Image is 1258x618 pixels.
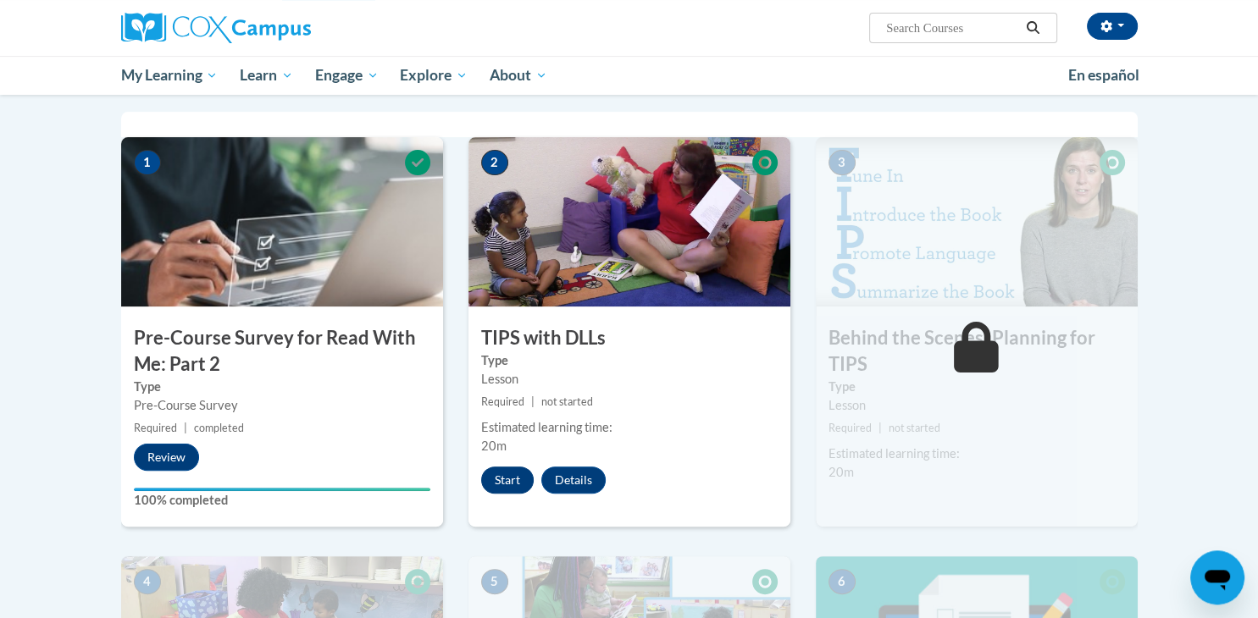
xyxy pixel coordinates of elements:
[541,466,606,494] button: Details
[490,65,547,86] span: About
[134,491,430,510] label: 100% completed
[829,396,1125,415] div: Lesson
[1068,66,1139,84] span: En español
[315,65,379,86] span: Engage
[468,325,790,351] h3: TIPS with DLLs
[134,150,161,175] span: 1
[121,325,443,378] h3: Pre-Course Survey for Read With Me: Part 2
[240,65,293,86] span: Learn
[829,150,856,175] span: 3
[481,569,508,594] span: 5
[110,56,230,95] a: My Learning
[400,65,468,86] span: Explore
[121,13,311,43] img: Cox Campus
[1087,13,1138,40] button: Account Settings
[481,395,524,408] span: Required
[829,422,872,434] span: Required
[481,439,507,453] span: 20m
[121,13,443,43] a: Cox Campus
[468,137,790,306] img: Course Image
[1057,58,1150,93] a: En español
[1020,18,1045,38] button: Search
[481,150,508,175] span: 2
[816,137,1138,306] img: Course Image
[134,569,161,594] span: 4
[541,395,593,408] span: not started
[884,18,1020,38] input: Search Courses
[121,137,443,306] img: Course Image
[389,56,479,95] a: Explore
[481,351,778,370] label: Type
[481,466,534,494] button: Start
[479,56,558,95] a: About
[229,56,304,95] a: Learn
[829,378,1125,396] label: Type
[134,378,430,396] label: Type
[134,444,199,471] button: Review
[481,370,778,389] div: Lesson
[531,395,535,408] span: |
[134,488,430,491] div: Your progress
[829,465,854,479] span: 20m
[120,65,218,86] span: My Learning
[481,418,778,437] div: Estimated learning time:
[96,56,1163,95] div: Main menu
[194,422,244,434] span: completed
[889,422,940,434] span: not started
[1190,550,1244,604] iframe: Button to launch messaging window
[829,569,856,594] span: 6
[816,325,1138,378] h3: Behind the Scenes: Planning for TIPS
[184,422,187,434] span: |
[304,56,390,95] a: Engage
[134,396,430,415] div: Pre-Course Survey
[878,422,882,434] span: |
[134,422,177,434] span: Required
[829,444,1125,463] div: Estimated learning time:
